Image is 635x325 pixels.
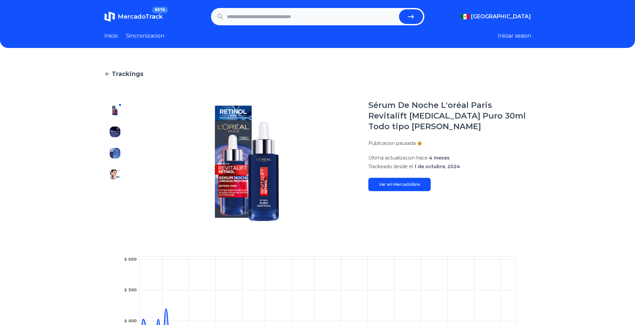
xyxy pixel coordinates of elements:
img: Sérum De Noche L'oréal Paris Revitalift Retinol Puro 30ml Todo tipo de piel [110,148,120,159]
img: Sérum De Noche L'oréal Paris Revitalift Retinol Puro 30ml Todo tipo de piel [110,190,120,201]
img: Sérum De Noche L'oréal Paris Revitalift Retinol Puro 30ml Todo tipo de piel [110,105,120,116]
span: Trackeado desde el [368,163,413,169]
span: Ultima actualizacion hace [368,155,428,161]
a: Trackings [104,69,531,79]
a: Inicio [104,32,118,40]
tspan: $ 600 [124,257,137,262]
button: [GEOGRAPHIC_DATA] [460,13,531,21]
span: [GEOGRAPHIC_DATA] [471,13,531,21]
a: Sincronizacion [126,32,164,40]
a: MercadoTrackBETA [104,11,163,22]
img: MercadoTrack [104,11,115,22]
span: 1 de octubre, 2024 [414,163,460,169]
span: MercadoTrack [118,13,163,20]
img: Mexico [460,14,470,19]
tspan: $ 500 [124,288,137,292]
h1: Sérum De Noche L'oréal Paris Revitalift [MEDICAL_DATA] Puro 30ml Todo tipo [PERSON_NAME] [368,100,531,132]
img: Sérum De Noche L'oréal Paris Revitalift Retinol Puro 30ml Todo tipo de piel [139,100,355,228]
span: BETA [152,7,168,13]
button: Iniciar sesion [498,32,531,40]
p: Publicacion pausada [368,140,416,147]
span: Trackings [112,69,143,79]
img: Sérum De Noche L'oréal Paris Revitalift Retinol Puro 30ml Todo tipo de piel [110,212,120,222]
span: 4 meses [429,155,450,161]
tspan: $ 400 [124,319,137,323]
img: Sérum De Noche L'oréal Paris Revitalift Retinol Puro 30ml Todo tipo de piel [110,169,120,180]
a: Ver en Mercadolibre [368,178,431,191]
img: Sérum De Noche L'oréal Paris Revitalift Retinol Puro 30ml Todo tipo de piel [110,127,120,137]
